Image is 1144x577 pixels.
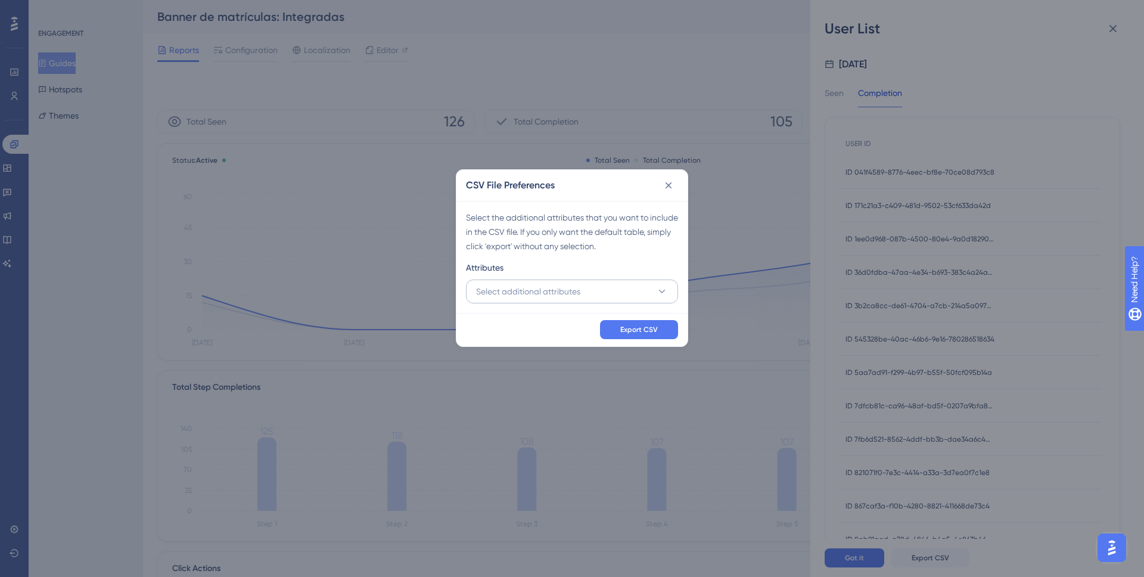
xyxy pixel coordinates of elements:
[466,210,678,253] div: Select the additional attributes that you want to include in the CSV file. If you only want the d...
[466,178,555,193] h2: CSV File Preferences
[1094,530,1130,566] iframe: UserGuiding AI Assistant Launcher
[476,284,580,299] span: Select additional attributes
[28,3,74,17] span: Need Help?
[466,260,503,275] span: Attributes
[620,325,658,334] span: Export CSV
